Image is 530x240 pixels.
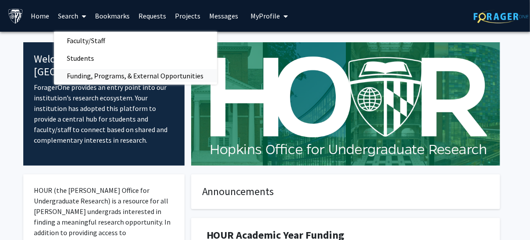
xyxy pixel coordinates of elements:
[27,0,54,31] a: Home
[54,49,108,67] span: Students
[171,0,205,31] a: Projects
[34,53,174,78] h4: Welcome to [GEOGRAPHIC_DATA]
[54,67,217,85] span: Funding, Programs, & External Opportunities
[54,34,217,47] a: Faculty/Staff
[54,69,217,82] a: Funding, Programs, & External Opportunities
[202,185,489,198] h4: Announcements
[134,0,171,31] a: Requests
[54,0,91,31] a: Search
[205,0,243,31] a: Messages
[54,32,119,49] span: Faculty/Staff
[191,42,500,166] img: Cover Image
[54,52,217,65] a: Students
[34,82,174,145] p: ForagerOne provides an entry point into our institution’s research ecosystem. Your institution ha...
[91,0,134,31] a: Bookmarks
[474,10,529,23] img: ForagerOne Logo
[7,200,37,233] iframe: Chat
[8,8,23,24] img: Johns Hopkins University Logo
[251,11,280,20] span: My Profile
